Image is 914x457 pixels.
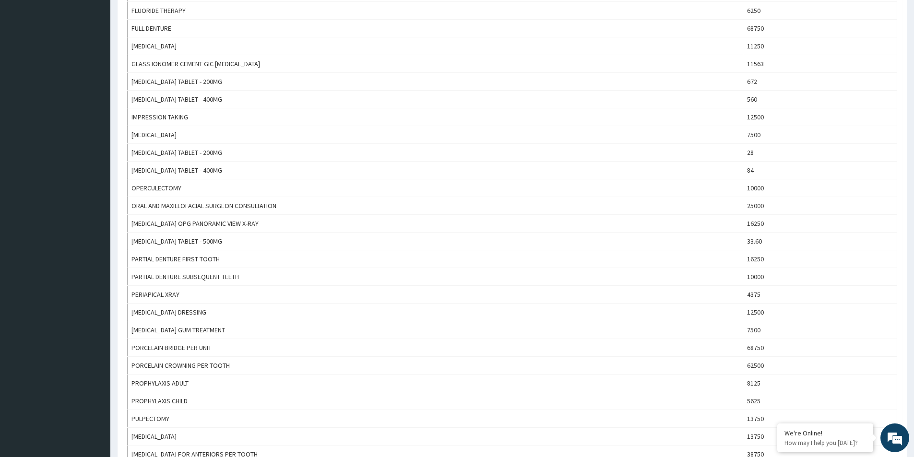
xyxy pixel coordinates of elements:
[128,392,743,410] td: PROPHYLAXIS CHILD
[5,262,183,295] textarea: Type your message and hit 'Enter'
[128,233,743,250] td: [MEDICAL_DATA] TABLET - 500MG
[128,250,743,268] td: PARTIAL DENTURE FIRST TOOTH
[128,37,743,55] td: [MEDICAL_DATA]
[128,179,743,197] td: OPERCULECTOMY
[128,339,743,357] td: PORCELAIN BRIDGE PER UNIT
[743,428,897,445] td: 13750
[743,321,897,339] td: 7500
[128,20,743,37] td: FULL DENTURE
[128,73,743,91] td: [MEDICAL_DATA] TABLET - 200MG
[784,439,866,447] p: How may I help you today?
[743,55,897,73] td: 11563
[128,162,743,179] td: [MEDICAL_DATA] TABLET - 400MG
[743,410,897,428] td: 13750
[128,286,743,304] td: PERIAPICAL XRAY
[743,268,897,286] td: 10000
[128,304,743,321] td: [MEDICAL_DATA] DRESSING
[743,339,897,357] td: 68750
[743,215,897,233] td: 16250
[743,144,897,162] td: 28
[743,108,897,126] td: 12500
[743,162,897,179] td: 84
[743,304,897,321] td: 12500
[743,91,897,108] td: 560
[128,144,743,162] td: [MEDICAL_DATA] TABLET - 200MG
[128,126,743,144] td: [MEDICAL_DATA]
[743,20,897,37] td: 68750
[743,37,897,55] td: 11250
[743,126,897,144] td: 7500
[128,375,743,392] td: PROPHYLAXIS ADULT
[128,2,743,20] td: FLUORIDE THERAPY
[128,55,743,73] td: GLASS IONOMER CEMENT GIC [MEDICAL_DATA]
[128,321,743,339] td: [MEDICAL_DATA] GUM TREATMENT
[743,357,897,375] td: 62500
[50,54,161,66] div: Chat with us now
[128,197,743,215] td: ORAL AND MAXILLOFACIAL SURGEON CONSULTATION
[128,108,743,126] td: IMPRESSION TAKING
[56,121,132,218] span: We're online!
[18,48,39,72] img: d_794563401_company_1708531726252_794563401
[128,428,743,445] td: [MEDICAL_DATA]
[784,429,866,437] div: We're Online!
[743,392,897,410] td: 5625
[128,357,743,375] td: PORCELAIN CROWNING PER TOOTH
[743,375,897,392] td: 8125
[128,268,743,286] td: PARTIAL DENTURE SUBSEQUENT TEETH
[743,73,897,91] td: 672
[128,410,743,428] td: PULPECTOMY
[128,215,743,233] td: [MEDICAL_DATA] OPG PANORAMIC VIEW X-RAY
[743,197,897,215] td: 25000
[743,233,897,250] td: 33.60
[157,5,180,28] div: Minimize live chat window
[743,286,897,304] td: 4375
[743,2,897,20] td: 6250
[743,250,897,268] td: 16250
[128,91,743,108] td: [MEDICAL_DATA] TABLET - 400MG
[743,179,897,197] td: 10000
